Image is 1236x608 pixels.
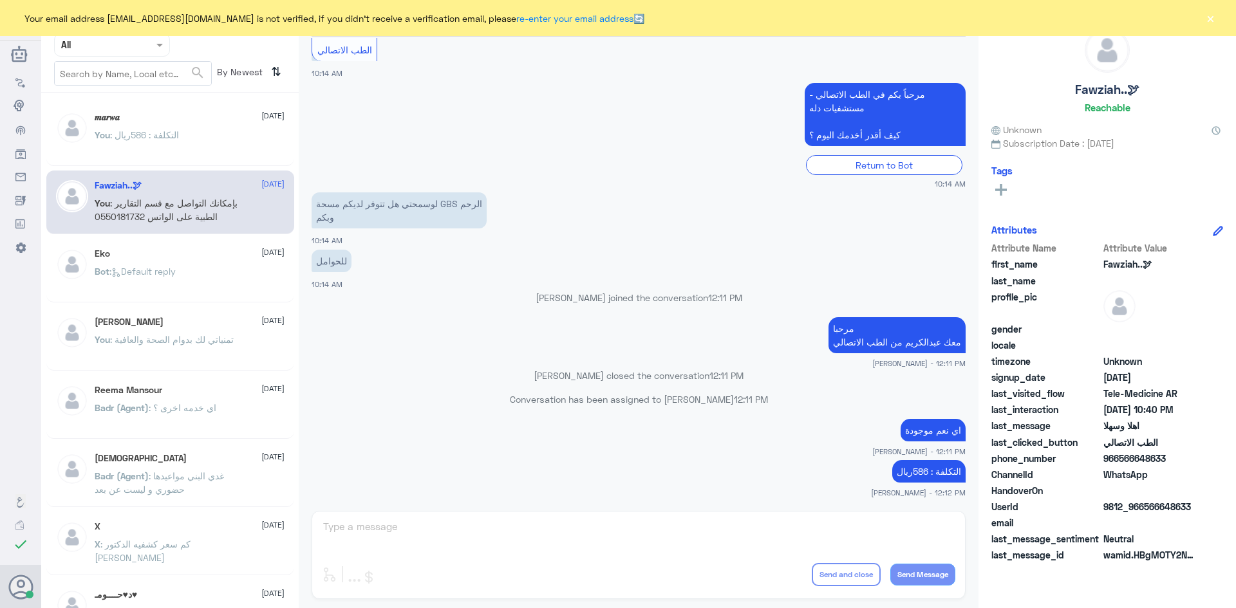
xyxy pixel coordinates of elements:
[991,516,1101,530] span: email
[991,484,1101,497] span: HandoverOn
[13,537,28,552] i: check
[829,317,966,353] p: 2/9/2025, 12:11 PM
[1103,516,1197,530] span: null
[991,136,1223,150] span: Subscription Date : [DATE]
[95,129,110,140] span: You
[56,180,88,212] img: defaultAdmin.png
[95,198,238,222] span: : بإمكانك التواصل مع قسم التقارير الطبية على الواتس 0550181732
[312,369,966,382] p: [PERSON_NAME] closed the conversation
[190,65,205,80] span: search
[95,453,187,464] h5: سبحان الله
[1103,355,1197,368] span: Unknown
[872,358,966,369] span: [PERSON_NAME] - 12:11 PM
[1103,452,1197,465] span: 966566648633
[271,61,281,82] i: ⇅
[991,257,1101,271] span: first_name
[1103,419,1197,432] span: اهلا وسهلا
[991,165,1013,176] h6: Tags
[190,62,205,84] button: search
[991,290,1101,320] span: profile_pic
[56,521,88,553] img: defaultAdmin.png
[1103,436,1197,449] span: الطب الاتصالي
[261,178,285,190] span: [DATE]
[95,539,100,549] span: X
[1103,548,1197,562] span: wamid.HBgMOTY2NTY2NjQ4NjMzFQIAEhgUM0EyRkQ1NTVBMUEzMTE0RkY5MjIA
[1075,82,1139,97] h5: Fawziah..🕊
[8,575,33,599] button: Avatar
[1103,403,1197,416] span: 2025-08-28T19:40:43.812Z
[812,563,881,586] button: Send and close
[890,564,955,585] button: Send Message
[261,246,285,258] span: [DATE]
[261,519,285,531] span: [DATE]
[261,451,285,463] span: [DATE]
[95,385,162,396] h5: Reema Mansour
[991,241,1101,255] span: Attribute Name
[95,470,149,481] span: Badr (Agent)
[312,291,966,304] p: [PERSON_NAME] joined the conversation
[95,539,191,563] span: : كم سعر كشفيه الدكتور [PERSON_NAME]
[95,266,109,277] span: Bot
[991,468,1101,481] span: ChannelId
[110,334,234,345] span: : تمنياتي لك بدوام الصحة والعافية
[95,112,120,123] h5: 𝒎𝒂𝒓𝒘𝒂
[1103,468,1197,481] span: 2
[261,110,285,122] span: [DATE]
[1103,484,1197,497] span: null
[991,548,1101,562] span: last_message_id
[56,453,88,485] img: defaultAdmin.png
[56,385,88,417] img: defaultAdmin.png
[109,266,176,277] span: : Default reply
[516,13,633,24] a: re-enter your email address
[708,292,742,303] span: 12:11 PM
[95,470,224,495] span: : غدي البني مواعيدها حضوري و ليست عن بعد
[95,248,110,259] h5: Eko
[1103,532,1197,546] span: 0
[709,370,744,381] span: 12:11 PM
[991,387,1101,400] span: last_visited_flow
[892,460,966,483] p: 2/9/2025, 12:12 PM
[871,487,966,498] span: [PERSON_NAME] - 12:12 PM
[95,521,100,532] h5: X
[212,61,266,87] span: By Newest
[991,355,1101,368] span: timezone
[95,334,110,345] span: You
[312,236,342,244] span: 10:14 AM
[872,446,966,457] span: [PERSON_NAME] - 12:11 PM
[991,452,1101,465] span: phone_number
[991,371,1101,384] span: signup_date
[901,419,966,441] p: 2/9/2025, 12:11 PM
[991,436,1101,449] span: last_clicked_button
[991,224,1037,235] h6: Attributes
[56,248,88,281] img: defaultAdmin.png
[56,112,88,144] img: defaultAdmin.png
[991,322,1101,336] span: gender
[55,62,211,85] input: Search by Name, Local etc…
[312,392,966,406] p: Conversation has been assigned to [PERSON_NAME]
[734,394,768,405] span: 12:11 PM
[1103,338,1197,352] span: null
[991,500,1101,513] span: UserId
[991,274,1101,288] span: last_name
[805,83,966,146] p: 2/9/2025, 10:14 AM
[110,129,179,140] span: : التكلفة : 586ريال
[935,178,966,189] span: 10:14 AM
[24,12,644,25] span: Your email address [EMAIL_ADDRESS][DOMAIN_NAME] is not verified, if you didn't receive a verifica...
[806,155,962,175] div: Return to Bot
[261,315,285,326] span: [DATE]
[1103,387,1197,400] span: Tele-Medicine AR
[1103,290,1136,322] img: defaultAdmin.png
[991,532,1101,546] span: last_message_sentiment
[261,383,285,394] span: [DATE]
[1103,241,1197,255] span: Attribute Value
[56,317,88,349] img: defaultAdmin.png
[991,403,1101,416] span: last_interaction
[991,419,1101,432] span: last_message
[1103,371,1197,384] span: 2025-08-28T18:19:42.656Z
[317,44,372,55] span: الطب الاتصالي
[95,317,164,327] h5: Mohammed ALRASHED
[1103,257,1197,271] span: Fawziah..🕊
[95,402,149,413] span: Badr (Agent)
[991,338,1101,352] span: locale
[95,198,110,208] span: You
